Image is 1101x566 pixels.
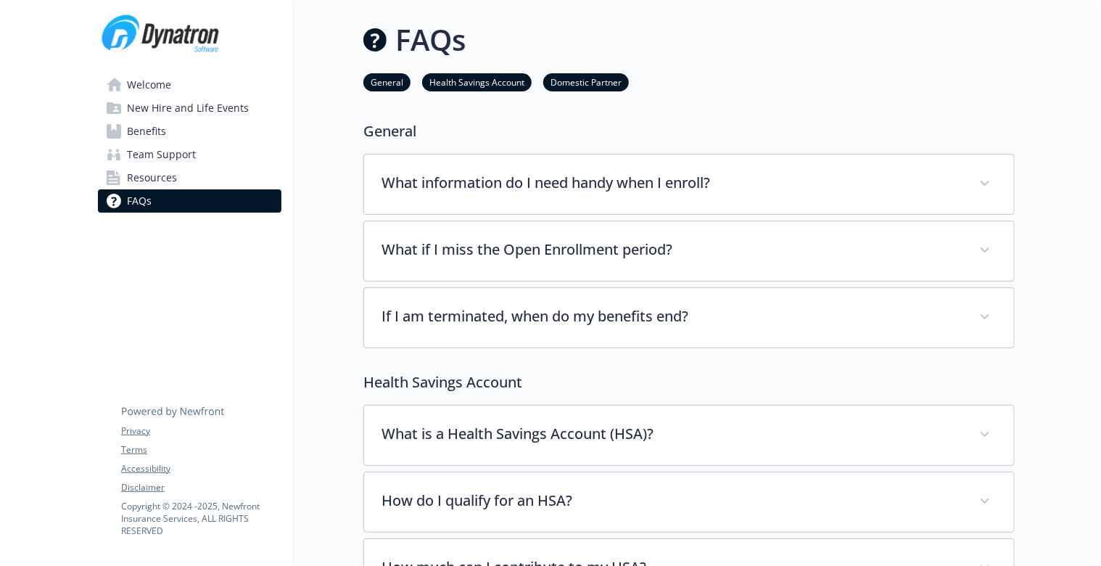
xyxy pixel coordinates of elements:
div: What if I miss the Open Enrollment period? [364,221,1014,281]
a: General [363,75,411,89]
a: Accessibility [121,462,281,475]
p: What information do I need handy when I enroll? [382,172,962,194]
a: Privacy [121,424,281,438]
p: How do I qualify for an HSA? [382,490,962,512]
div: What information do I need handy when I enroll? [364,155,1014,214]
p: Copyright © 2024 - 2025 , Newfront Insurance Services, ALL RIGHTS RESERVED [121,500,281,537]
a: FAQs [98,189,281,213]
a: Domestic Partner [543,75,629,89]
div: What is a Health Savings Account (HSA)? [364,406,1014,465]
span: Benefits [127,120,166,143]
p: If I am terminated, when do my benefits end? [382,305,962,327]
div: If I am terminated, when do my benefits end? [364,288,1014,348]
h1: FAQs [395,18,466,62]
a: Resources [98,166,281,189]
span: Welcome [127,73,171,97]
a: Benefits [98,120,281,143]
span: Team Support [127,143,196,166]
a: Health Savings Account [422,75,532,89]
p: What is a Health Savings Account (HSA)? [382,423,962,445]
p: What if I miss the Open Enrollment period? [382,239,962,261]
div: How do I qualify for an HSA? [364,472,1014,532]
span: Resources [127,166,177,189]
a: Terms [121,443,281,456]
p: Health Savings Account [363,372,1015,393]
span: New Hire and Life Events [127,97,249,120]
a: Disclaimer [121,481,281,494]
span: FAQs [127,189,152,213]
a: Team Support [98,143,281,166]
p: General [363,120,1015,142]
a: New Hire and Life Events [98,97,281,120]
a: Welcome [98,73,281,97]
